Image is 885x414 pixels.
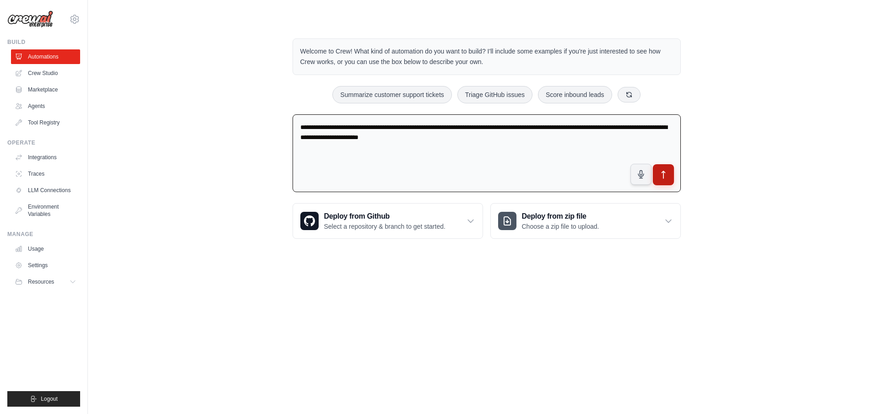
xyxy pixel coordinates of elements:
[300,46,673,67] p: Welcome to Crew! What kind of automation do you want to build? I'll include some examples if you'...
[522,211,599,222] h3: Deploy from zip file
[538,86,612,103] button: Score inbound leads
[11,115,80,130] a: Tool Registry
[11,274,80,289] button: Resources
[11,183,80,198] a: LLM Connections
[7,231,80,238] div: Manage
[11,167,80,181] a: Traces
[11,242,80,256] a: Usage
[7,38,80,46] div: Build
[522,222,599,231] p: Choose a zip file to upload.
[324,222,445,231] p: Select a repository & branch to get started.
[457,86,532,103] button: Triage GitHub issues
[11,258,80,273] a: Settings
[324,211,445,222] h3: Deploy from Github
[41,395,58,403] span: Logout
[11,199,80,221] a: Environment Variables
[7,11,53,28] img: Logo
[11,150,80,165] a: Integrations
[7,391,80,407] button: Logout
[839,370,885,414] iframe: Chat Widget
[7,139,80,146] div: Operate
[11,49,80,64] a: Automations
[332,86,451,103] button: Summarize customer support tickets
[11,66,80,81] a: Crew Studio
[11,82,80,97] a: Marketplace
[11,99,80,113] a: Agents
[28,278,54,285] span: Resources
